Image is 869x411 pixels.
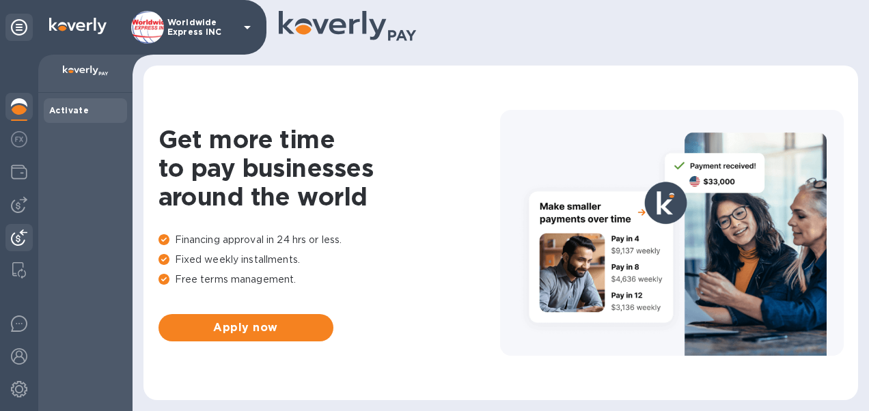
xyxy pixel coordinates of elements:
img: Wallets [11,164,27,180]
span: Apply now [169,320,322,336]
button: Apply now [158,314,333,341]
img: Foreign exchange [11,131,27,147]
b: Activate [49,105,89,115]
p: Free terms management. [158,272,500,287]
p: Fixed weekly installments. [158,253,500,267]
p: Worldwide Express INC [167,18,236,37]
img: Logo [49,18,107,34]
h1: Get more time to pay businesses around the world [158,125,500,211]
div: Unpin categories [5,14,33,41]
p: Financing approval in 24 hrs or less. [158,233,500,247]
